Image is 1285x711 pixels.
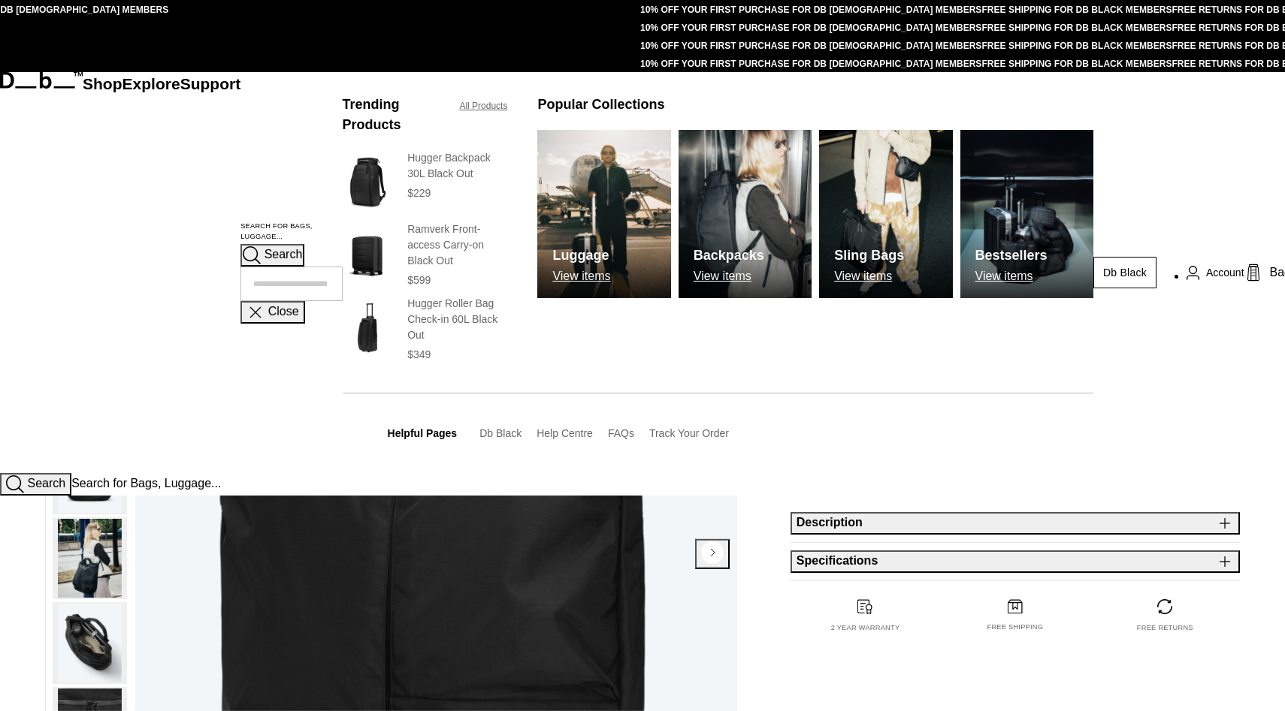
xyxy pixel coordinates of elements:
[240,244,304,267] button: Search
[58,519,122,598] img: Utility Tote 32L Black Out
[834,246,904,266] h3: Sling Bags
[407,221,507,269] h3: Ramverk Front-access Carry-on Black Out
[268,305,299,318] span: Close
[831,623,900,634] p: 2 year warranty
[265,248,303,261] span: Search
[537,427,593,439] a: Help Centre
[343,150,393,214] img: Hugger Backpack 30L Black Out
[407,187,431,199] span: $229
[960,130,1093,298] a: Db Bestsellers View items
[1206,265,1244,281] span: Account
[53,602,127,684] button: Utility Tote 32L Black Out
[981,41,1172,51] a: FREE SHIPPING FOR DB BLACK MEMBERS
[981,5,1172,15] a: FREE SHIPPING FOR DB BLACK MEMBERS
[122,75,180,92] a: Explore
[649,427,729,439] a: Track Your Order
[679,130,812,298] a: Db Backpacks View items
[975,270,1048,283] p: View items
[83,72,240,473] nav: Main Navigation
[981,23,1172,33] a: FREE SHIPPING FOR DB BLACK MEMBERS
[343,150,508,214] a: Hugger Backpack 30L Black Out Hugger Backpack 30L Black Out $229
[407,150,507,182] h3: Hugger Backpack 30L Black Out
[552,246,610,266] h3: Luggage
[694,270,764,283] p: View items
[640,5,981,15] a: 10% OFF YOUR FIRST PURCHASE FOR DB [DEMOGRAPHIC_DATA] MEMBERS
[1093,257,1156,288] a: Db Black
[679,130,812,298] img: Db
[695,538,730,568] button: Next slide
[407,348,431,360] span: $349
[640,23,981,33] a: 10% OFF YOUR FIRST PURCHASE FOR DB [DEMOGRAPHIC_DATA] MEMBERS
[537,130,670,298] a: Db Luggage View items
[537,95,664,115] h3: Popular Collections
[608,427,634,439] a: FAQs
[960,130,1093,298] img: Db
[1137,623,1193,634] p: Free returns
[180,75,241,92] a: Support
[1187,264,1244,282] a: Account
[834,270,904,283] p: View items
[479,427,522,439] a: Db Black
[981,59,1172,69] a: FREE SHIPPING FOR DB BLACK MEMBERS
[791,512,1240,535] button: Description
[819,130,952,298] img: Db
[388,426,458,441] h3: Helpful Pages
[975,246,1048,266] h3: Bestsellers
[240,221,342,243] label: Search for Bags, Luggage...
[791,550,1240,573] button: Specifications
[53,517,127,599] button: Utility Tote 32L Black Out
[819,130,952,298] a: Db Sling Bags View items
[58,604,122,682] img: Utility Tote 32L Black Out
[407,296,507,343] h3: Hugger Roller Bag Check-in 60L Black Out
[240,301,304,324] button: Close
[552,270,610,283] p: View items
[343,296,508,363] a: Hugger Roller Bag Check-in 60L Black Out Hugger Roller Bag Check-in 60L Black Out $349
[459,99,507,113] a: All Products
[343,221,393,285] img: Ramverk Front-access Carry-on Black Out
[694,246,764,266] h3: Backpacks
[343,221,508,288] a: Ramverk Front-access Carry-on Black Out Ramverk Front-access Carry-on Black Out $599
[407,274,431,286] span: $599
[343,95,445,135] h3: Trending Products
[83,75,122,92] a: Shop
[640,41,981,51] a: 10% OFF YOUR FIRST PURCHASE FOR DB [DEMOGRAPHIC_DATA] MEMBERS
[537,130,670,298] img: Db
[343,296,393,360] img: Hugger Roller Bag Check-in 60L Black Out
[27,477,65,490] span: Search
[987,622,1044,633] p: Free shipping
[640,59,981,69] a: 10% OFF YOUR FIRST PURCHASE FOR DB [DEMOGRAPHIC_DATA] MEMBERS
